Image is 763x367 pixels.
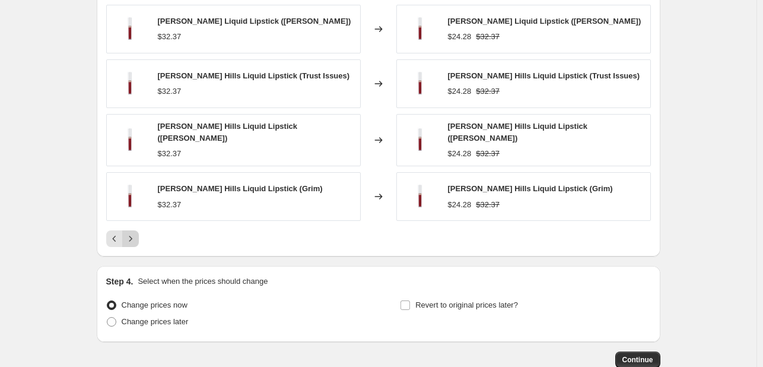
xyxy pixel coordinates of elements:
img: BestOftemplate2023-2024-01-08T151315.242_80x.png [113,122,148,158]
span: Change prices later [122,317,189,326]
div: $24.28 [448,86,472,97]
span: [PERSON_NAME] Hills Liquid Lipstick (Trust Issues) [448,71,640,80]
span: Continue [622,355,653,365]
nav: Pagination [106,230,139,247]
span: [PERSON_NAME] Hills Liquid Lipstick ([PERSON_NAME]) [158,122,297,143]
button: Next [122,230,139,247]
div: $24.28 [448,31,472,43]
span: [PERSON_NAME] Hills Liquid Lipstick (Grim) [448,184,613,193]
img: BestOftemplate2023-2024-01-08T151315.242_80x.png [403,11,438,47]
div: $32.37 [158,31,182,43]
div: $32.37 [158,86,182,97]
div: $32.37 [158,148,182,160]
strike: $32.37 [476,86,500,97]
span: Change prices now [122,300,187,309]
span: [PERSON_NAME] Liquid Lipstick ([PERSON_NAME]) [448,17,641,26]
strike: $32.37 [476,31,500,43]
h2: Step 4. [106,276,133,287]
span: Revert to original prices later? [415,300,518,309]
span: [PERSON_NAME] Hills Liquid Lipstick (Trust Issues) [158,71,350,80]
img: BestOftemplate2023-2024-01-08T151315.242_80x.png [113,66,148,102]
span: [PERSON_NAME] Liquid Lipstick ([PERSON_NAME]) [158,17,351,26]
div: $24.28 [448,199,472,211]
img: BestOftemplate2023-2024-01-08T151315.242_80x.png [403,122,438,158]
img: BestOftemplate2023-2024-01-08T151315.242_80x.png [403,66,438,102]
div: $24.28 [448,148,472,160]
img: BestOftemplate2023-2024-01-08T151315.242_80x.png [113,11,148,47]
span: [PERSON_NAME] Hills Liquid Lipstick ([PERSON_NAME]) [448,122,587,143]
img: BestOftemplate2023-2024-01-08T151315.242_80x.png [113,179,148,214]
div: $32.37 [158,199,182,211]
span: [PERSON_NAME] Hills Liquid Lipstick (Grim) [158,184,323,193]
button: Previous [106,230,123,247]
strike: $32.37 [476,148,500,160]
strike: $32.37 [476,199,500,211]
img: BestOftemplate2023-2024-01-08T151315.242_80x.png [403,179,438,214]
p: Select when the prices should change [138,276,268,287]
